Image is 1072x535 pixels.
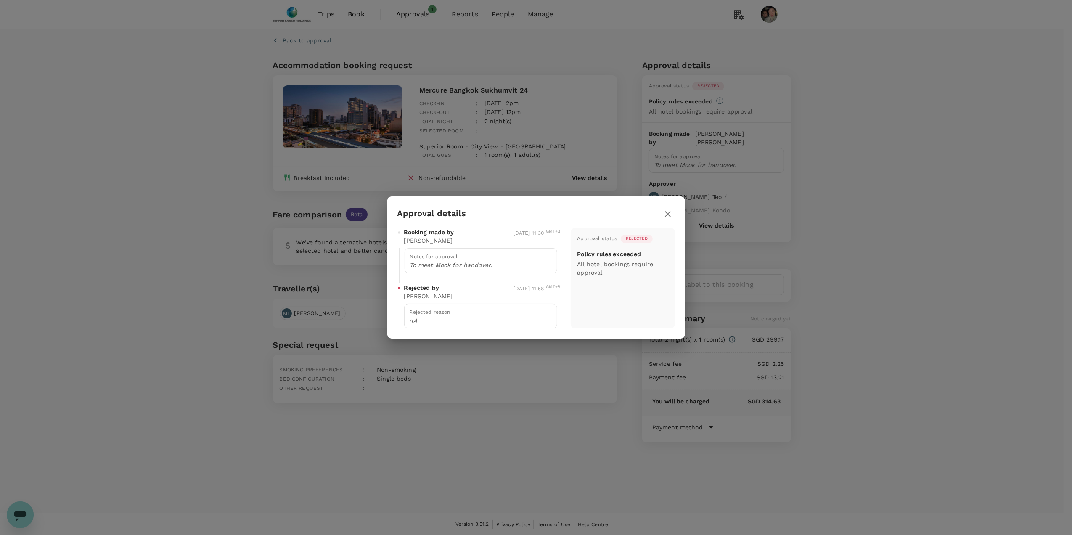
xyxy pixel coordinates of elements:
[514,230,561,236] span: [DATE] 11:30
[410,316,552,325] p: nA
[404,283,439,292] span: Rejected by
[410,254,458,260] span: Notes for approval
[577,235,617,243] div: Approval status
[621,236,653,241] span: Rejected
[546,284,561,289] sup: GMT+8
[410,309,450,315] span: Rejected reason
[404,236,453,245] p: [PERSON_NAME]
[577,250,641,258] p: Policy rules exceeded
[397,209,466,218] h3: Approval details
[410,261,552,269] p: To meet Mook for handover.
[404,292,453,300] p: [PERSON_NAME]
[546,229,561,233] sup: GMT+8
[404,228,454,236] span: Booking made by
[514,286,561,291] span: [DATE] 11:58
[577,260,668,277] p: All hotel bookings require approval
